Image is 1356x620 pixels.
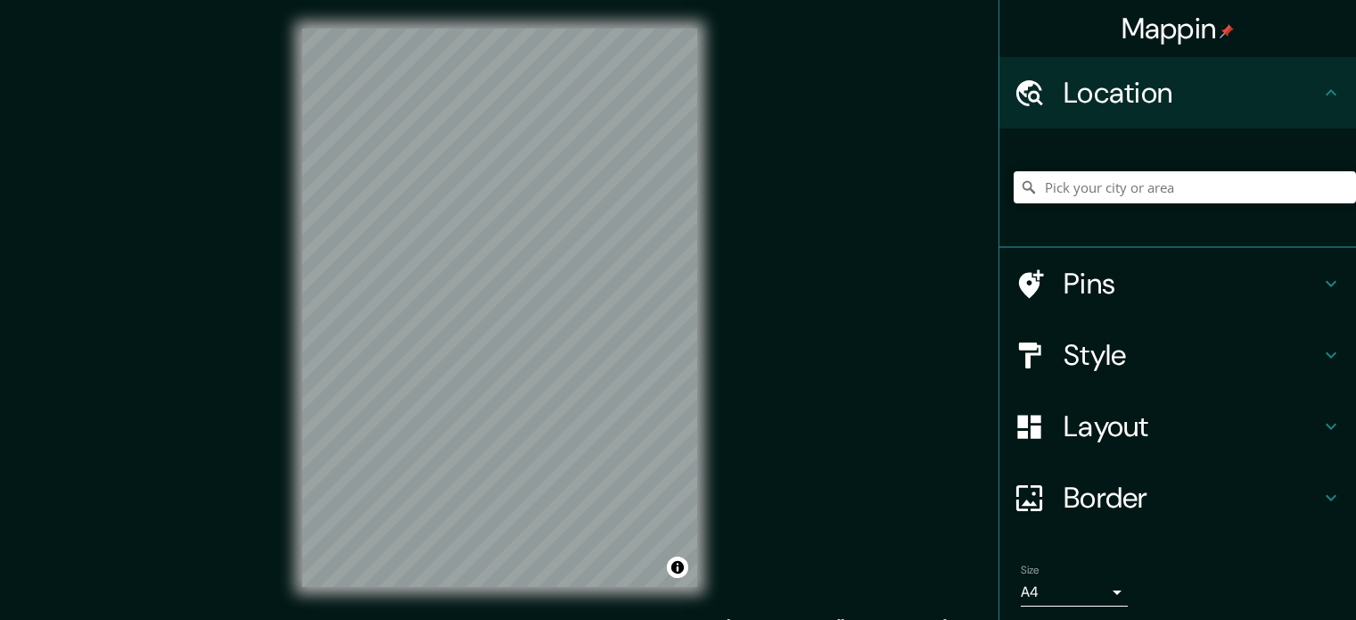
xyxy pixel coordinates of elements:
div: Layout [999,391,1356,462]
div: A4 [1021,578,1128,607]
div: Location [999,57,1356,128]
h4: Location [1064,75,1320,111]
img: pin-icon.png [1220,24,1234,38]
h4: Style [1064,337,1320,373]
input: Pick your city or area [1014,171,1356,203]
div: Border [999,462,1356,533]
canvas: Map [302,29,697,587]
div: Style [999,319,1356,391]
h4: Border [1064,480,1320,516]
h4: Mappin [1122,11,1235,46]
button: Toggle attribution [667,557,688,578]
div: Pins [999,248,1356,319]
h4: Layout [1064,409,1320,444]
label: Size [1021,563,1040,578]
h4: Pins [1064,266,1320,302]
